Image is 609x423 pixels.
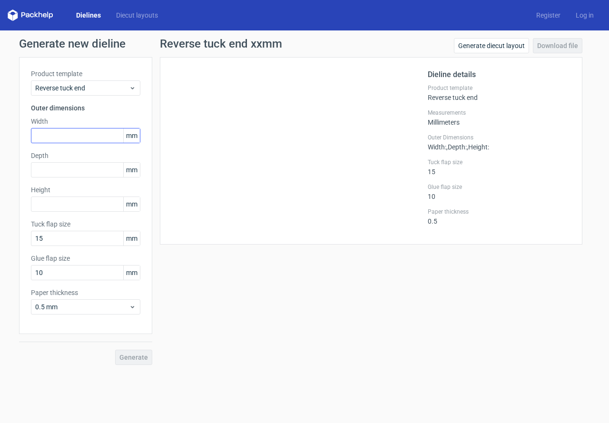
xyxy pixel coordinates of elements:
h2: Dieline details [428,69,570,80]
label: Glue flap size [428,183,570,191]
label: Paper thickness [31,288,140,297]
span: , Depth : [446,143,467,151]
label: Height [31,185,140,195]
label: Product template [428,84,570,92]
a: Generate diecut layout [454,38,529,53]
a: Dielines [69,10,108,20]
span: mm [123,197,140,211]
span: Reverse tuck end [35,83,129,93]
label: Depth [31,151,140,160]
label: Measurements [428,109,570,117]
a: Log in [568,10,601,20]
span: mm [123,163,140,177]
span: mm [123,266,140,280]
label: Tuck flap size [31,219,140,229]
h1: Generate new dieline [19,38,590,49]
div: 0.5 [428,208,570,225]
span: mm [123,128,140,143]
label: Width [31,117,140,126]
a: Diecut layouts [108,10,166,20]
h1: Reverse tuck end xxmm [160,38,282,49]
label: Paper thickness [428,208,570,216]
label: Outer Dimensions [428,134,570,141]
div: 10 [428,183,570,200]
span: mm [123,231,140,246]
span: 0.5 mm [35,302,129,312]
label: Glue flap size [31,254,140,263]
div: Millimeters [428,109,570,126]
label: Tuck flap size [428,158,570,166]
div: 15 [428,158,570,176]
a: Register [529,10,568,20]
span: Width : [428,143,446,151]
label: Product template [31,69,140,79]
div: Reverse tuck end [428,84,570,101]
span: , Height : [467,143,489,151]
h3: Outer dimensions [31,103,140,113]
